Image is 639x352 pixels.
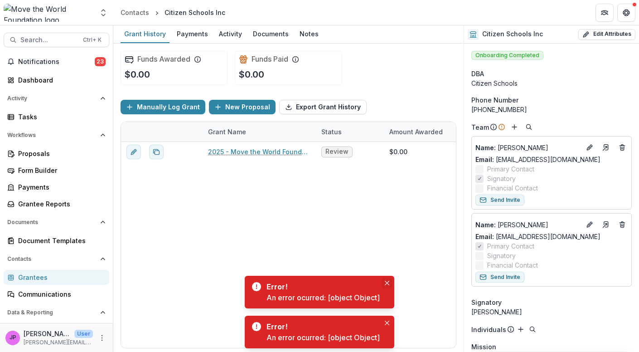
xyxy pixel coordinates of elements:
a: Activity [215,25,246,43]
span: Name : [475,144,496,152]
button: Partners [595,4,614,22]
button: New Proposal [209,100,276,114]
img: Move the World Foundation logo [4,4,93,22]
h2: Funds Paid [252,55,288,64]
button: Close [382,318,392,328]
div: Activity [215,27,246,40]
span: Signatory [487,251,516,260]
span: 23 [95,57,106,66]
a: Name: [PERSON_NAME] [475,220,581,230]
a: Email: [EMAIL_ADDRESS][DOMAIN_NAME] [475,155,600,164]
button: Duplicate proposal [149,145,164,159]
a: Payments [4,180,109,195]
div: Grant Name [203,127,252,137]
a: Documents [249,25,292,43]
button: Edit [584,219,595,230]
div: An error ocurred: [object Object] [266,292,380,303]
button: Open Data & Reporting [4,305,109,320]
div: Documents [249,27,292,40]
p: [PERSON_NAME] [475,220,581,230]
button: Get Help [617,4,635,22]
div: Grantees [18,273,102,282]
div: Amount Awarded [384,127,448,137]
span: Review [325,148,349,156]
a: Go to contact [599,140,613,155]
a: Tasks [4,109,109,124]
div: Status [316,122,384,142]
button: Search... [4,33,109,47]
div: Grant History [121,27,169,40]
div: Start Date [452,122,520,142]
div: Amount Awarded [384,122,452,142]
a: Document Templates [4,233,109,248]
a: Form Builder [4,163,109,178]
a: 2025 - Move the World Foundation - 2025 Grant Interest Form [208,147,310,156]
h2: Funds Awarded [137,55,190,64]
p: [PERSON_NAME] [24,329,71,338]
div: Error! [266,321,376,332]
div: Contacts [121,8,149,17]
a: Dashboard [4,73,109,88]
button: Open entity switcher [97,4,110,22]
span: Activity [7,95,97,102]
a: Proposals [4,146,109,161]
p: User [74,330,93,338]
a: Payments [173,25,212,43]
p: Team [471,122,489,132]
a: Go to contact [599,217,613,232]
div: Form Builder [18,166,102,175]
p: [PERSON_NAME][EMAIL_ADDRESS][DOMAIN_NAME] [24,338,93,347]
p: [PERSON_NAME] [475,143,581,152]
a: Contacts [117,6,153,19]
div: Ctrl + K [81,35,103,45]
p: $0.00 [239,68,264,81]
button: Search [527,324,538,335]
span: Notifications [18,58,95,66]
div: Error! [266,281,376,292]
div: Document Templates [18,236,102,245]
button: Deletes [617,142,628,153]
button: Add [509,122,520,132]
span: Mission [471,342,496,352]
a: Grant History [121,25,169,43]
div: [PERSON_NAME] [471,307,632,317]
div: Grant Name [203,122,316,142]
div: Status [316,127,347,137]
div: [PHONE_NUMBER] [471,105,632,114]
div: Payments [18,182,102,192]
a: Grantees [4,270,109,285]
button: Send Invite [475,195,524,205]
button: Edit Attributes [578,29,635,40]
p: Individuals [471,325,506,334]
button: Notifications23 [4,54,109,69]
span: Financial Contact [487,183,538,193]
span: Documents [7,219,97,225]
button: Deletes [617,219,628,230]
div: Dashboard [18,75,102,85]
button: Open Workflows [4,128,109,142]
a: Notes [296,25,322,43]
button: Open Documents [4,215,109,230]
div: $0.00 [389,147,407,156]
div: Citizen Schools [471,78,632,88]
div: Citizen Schools Inc [165,8,225,17]
div: Jill Pappas [10,335,16,341]
span: Name : [475,221,496,229]
button: Open Activity [4,91,109,106]
button: Edit [584,142,595,153]
span: Workflows [7,132,97,138]
button: Close [382,278,392,288]
span: Data & Reporting [7,309,97,316]
nav: breadcrumb [117,6,229,19]
div: Communications [18,289,102,299]
span: Search... [20,36,77,44]
div: An error ocurred: [object Object] [266,332,380,343]
span: Signatory [471,298,502,307]
span: Primary Contact [487,241,534,251]
span: Phone Number [471,95,518,105]
div: Tasks [18,112,102,122]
